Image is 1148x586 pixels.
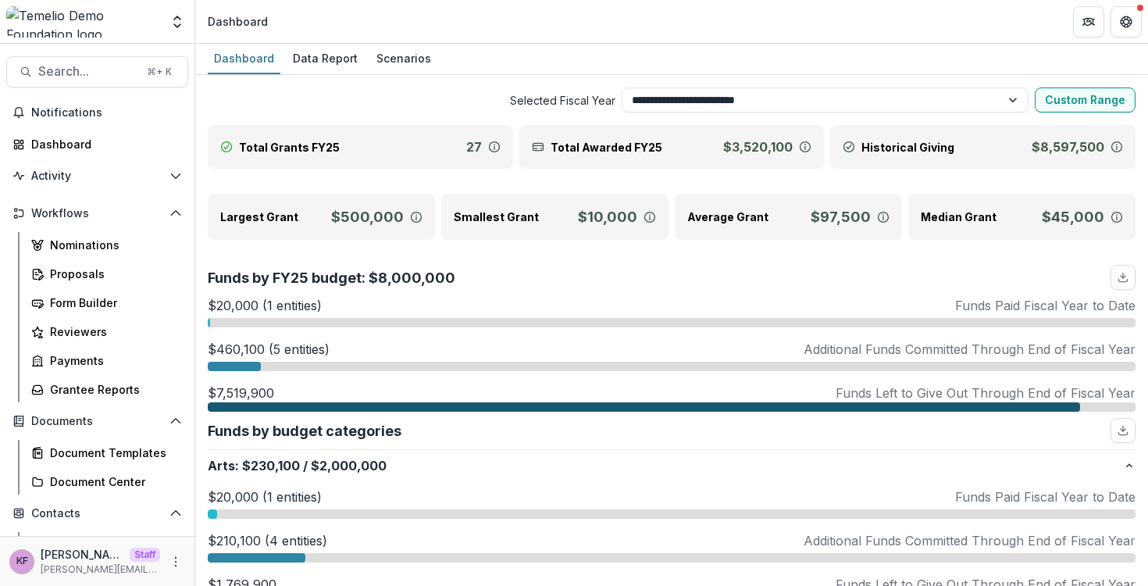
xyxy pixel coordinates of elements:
[208,450,1136,481] button: Arts:$230,100/$2,000,000
[50,323,176,340] div: Reviewers
[166,552,185,571] button: More
[25,348,188,373] a: Payments
[25,440,188,466] a: Document Templates
[50,237,176,253] div: Nominations
[31,207,163,220] span: Workflows
[811,206,871,227] p: $97,500
[208,340,330,359] p: $460,100 (5 entities)
[208,420,401,441] p: Funds by budget categories
[208,488,322,506] p: $20,000 (1 entities)
[6,131,188,157] a: Dashboard
[1073,6,1104,38] button: Partners
[1042,206,1104,227] p: $45,000
[861,139,954,155] p: Historical Giving
[370,47,437,70] div: Scenarios
[16,556,28,566] div: Kyle Ford
[1111,265,1136,290] button: download
[242,456,300,475] span: $230,100
[201,10,274,33] nav: breadcrumb
[466,138,482,156] p: 27
[1111,418,1136,443] button: download
[578,206,637,227] p: $10,000
[955,488,1136,506] p: Funds Paid Fiscal Year to Date
[31,507,163,520] span: Contacts
[239,139,340,155] p: Total Grants FY25
[454,209,539,225] p: Smallest Grant
[31,170,163,183] span: Activity
[25,261,188,287] a: Proposals
[41,563,160,577] p: [PERSON_NAME][EMAIL_ADDRESS][DOMAIN_NAME]
[370,44,437,74] a: Scenarios
[331,206,404,227] p: $500,000
[208,267,455,288] p: Funds by FY25 budget: $8,000,000
[804,340,1136,359] p: Additional Funds Committed Through End of Fiscal Year
[25,377,188,402] a: Grantee Reports
[31,136,176,152] div: Dashboard
[25,232,188,258] a: Nominations
[220,209,298,225] p: Largest Grant
[50,445,176,461] div: Document Templates
[208,456,1123,475] p: Arts : $2,000,000
[50,352,176,369] div: Payments
[921,209,996,225] p: Median Grant
[6,163,188,188] button: Open Activity
[38,64,137,79] span: Search...
[1032,138,1104,156] p: $8,597,500
[31,106,182,120] span: Notifications
[303,456,308,475] span: /
[836,384,1136,402] p: Funds Left to Give Out Through End of Fiscal Year
[804,531,1136,550] p: Additional Funds Committed Through End of Fiscal Year
[551,139,662,155] p: Total Awarded FY25
[1111,6,1142,38] button: Get Help
[25,469,188,495] a: Document Center
[723,138,793,156] p: $3,520,100
[50,473,176,490] div: Document Center
[208,296,322,315] p: $20,000 (1 entities)
[6,6,160,38] img: Temelio Demo Foundation logo
[6,100,188,125] button: Notifications
[6,56,188,88] button: Search...
[287,44,364,74] a: Data Report
[687,209,768,225] p: Average Grant
[50,381,176,398] div: Grantee Reports
[130,548,160,562] p: Staff
[25,532,188,558] a: Grantees
[41,546,123,563] p: [PERSON_NAME]
[208,47,280,70] div: Dashboard
[955,296,1136,315] p: Funds Paid Fiscal Year to Date
[25,290,188,316] a: Form Builder
[6,409,188,434] button: Open Documents
[208,44,280,74] a: Dashboard
[50,295,176,311] div: Form Builder
[208,13,268,30] div: Dashboard
[166,6,188,38] button: Open entity switcher
[208,384,274,402] p: $7,519,900
[31,415,163,428] span: Documents
[6,201,188,226] button: Open Workflows
[208,92,615,109] span: Selected Fiscal Year
[208,531,327,550] p: $210,100 (4 entities)
[1035,88,1136,113] button: Custom Range
[287,47,364,70] div: Data Report
[6,501,188,526] button: Open Contacts
[144,63,175,80] div: ⌘ + K
[50,266,176,282] div: Proposals
[25,319,188,345] a: Reviewers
